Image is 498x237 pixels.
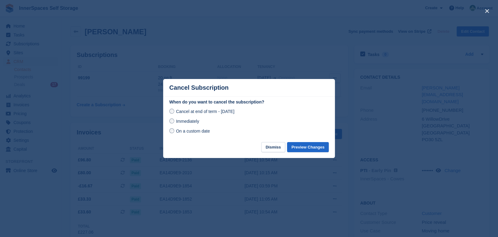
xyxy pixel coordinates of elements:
[169,109,174,114] input: Cancel at end of term - [DATE]
[176,129,210,134] span: On a custom date
[169,118,174,123] input: Immediately
[176,109,234,114] span: Cancel at end of term - [DATE]
[287,142,329,152] button: Preview Changes
[176,119,199,124] span: Immediately
[169,128,174,133] input: On a custom date
[169,99,329,105] label: When do you want to cancel the subscription?
[261,142,285,152] button: Dismiss
[482,6,492,16] button: close
[169,84,228,91] p: Cancel Subscription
